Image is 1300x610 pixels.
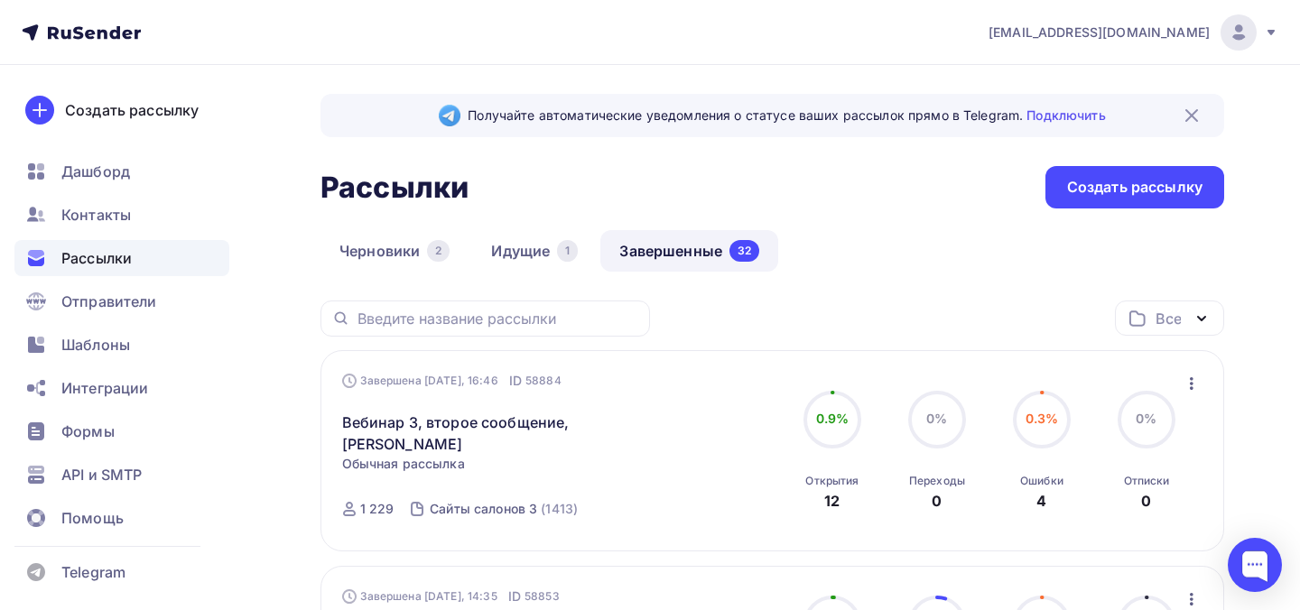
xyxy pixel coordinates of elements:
a: Подключить [1026,107,1105,123]
a: Идущие1 [472,230,597,272]
div: Создать рассылку [65,99,199,121]
div: Создать рассылку [1067,177,1202,198]
span: Помощь [61,507,124,529]
div: Ошибки [1020,474,1063,488]
img: Telegram [439,105,460,126]
div: Отписки [1124,474,1170,488]
div: Сайты салонов 3 [430,500,537,518]
a: Дашборд [14,153,229,189]
div: 12 [824,490,840,512]
div: Завершена [DATE], 16:46 [342,372,562,390]
div: 32 [729,240,759,262]
a: Рассылки [14,240,229,276]
button: Все [1115,300,1224,336]
span: ID [509,372,522,390]
span: Формы [61,421,115,442]
a: Черновики2 [320,230,469,272]
div: 4 [1036,490,1046,512]
a: Завершенные32 [600,230,778,272]
span: Telegram [61,561,125,583]
h2: Рассылки [320,170,469,206]
a: [EMAIL_ADDRESS][DOMAIN_NAME] [989,14,1278,51]
span: Получайте автоматические уведомления о статусе ваших рассылок прямо в Telegram. [468,106,1105,125]
span: Обычная рассылка [342,455,465,473]
span: Контакты [61,204,131,226]
div: Переходы [909,474,965,488]
span: [EMAIL_ADDRESS][DOMAIN_NAME] [989,23,1210,42]
div: 2 [427,240,450,262]
a: Отправители [14,283,229,319]
span: Дашборд [61,161,130,182]
div: Завершена [DATE], 14:35 [342,587,560,605]
div: Открытия [805,474,859,488]
div: Все [1156,308,1181,329]
span: ID [508,587,521,605]
a: Контакты [14,197,229,233]
a: Вебинар 3, второе сообщение, [PERSON_NAME] [342,411,652,455]
span: 58884 [525,372,562,390]
span: 0% [1136,411,1156,426]
span: 58853 [525,587,560,605]
span: Интеграции [61,377,148,399]
span: API и SMTP [61,464,142,485]
span: 0.9% [816,411,850,426]
a: Сайты салонов 3 (1413) [428,494,580,523]
span: 0.3% [1026,411,1059,426]
span: Отправители [61,291,157,312]
a: Формы [14,413,229,449]
div: (1413) [541,500,578,518]
span: 0% [926,411,947,426]
input: Введите название рассылки [357,309,639,328]
div: 0 [1141,490,1151,512]
div: 1 [557,240,578,262]
div: 1 229 [360,500,395,518]
span: Шаблоны [61,334,130,356]
span: Рассылки [61,247,132,269]
div: 0 [932,490,942,512]
a: Шаблоны [14,327,229,363]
